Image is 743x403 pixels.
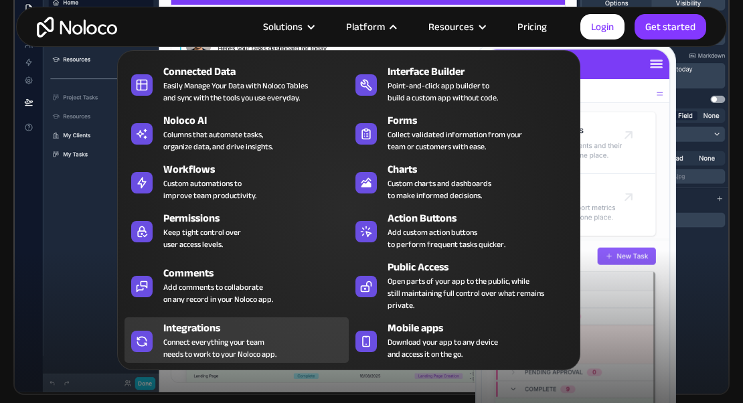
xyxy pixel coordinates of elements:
div: Action Buttons [388,210,579,226]
div: Workflows [163,161,355,177]
div: Add comments to collaborate on any record in your Noloco app. [163,281,273,305]
div: Mobile apps [388,320,579,336]
div: Platform [329,18,412,35]
div: Custom automations to improve team productivity. [163,177,256,201]
a: CommentsAdd comments to collaborateon any record in your Noloco app. [125,256,349,314]
div: Solutions [246,18,329,35]
a: ChartsCustom charts and dashboardsto make informed decisions. [349,159,573,204]
a: Interface BuilderPoint-and-click app builder tobuild a custom app without code. [349,61,573,106]
a: Mobile appsDownload your app to any deviceand access it on the go. [349,317,573,363]
a: home [37,17,117,37]
a: PermissionsKeep tight control overuser access levels. [125,208,349,253]
a: Noloco AIColumns that automate tasks,organize data, and drive insights. [125,110,349,155]
div: Permissions [163,210,355,226]
div: Public Access [388,259,579,275]
div: Connected Data [163,64,355,80]
div: Open parts of your app to the public, while still maintaining full control over what remains priv... [388,275,566,311]
div: Point-and-click app builder to build a custom app without code. [388,80,498,104]
div: Resources [412,18,501,35]
div: Connect everything your team needs to work to your Noloco app. [163,336,276,360]
div: Forms [388,112,579,129]
nav: Platform [117,31,580,370]
a: Public AccessOpen parts of your app to the public, whilestill maintaining full control over what ... [349,256,573,314]
a: Get started [635,14,706,39]
a: IntegrationsConnect everything your teamneeds to work to your Noloco app. [125,317,349,363]
a: WorkflowsCustom automations toimprove team productivity. [125,159,349,204]
div: Add custom action buttons to perform frequent tasks quicker. [388,226,505,250]
span: Download your app to any device and access it on the go. [388,336,498,360]
div: Platform [346,18,385,35]
div: Noloco AI [163,112,355,129]
div: Solutions [263,18,303,35]
div: Interface Builder [388,64,579,80]
div: Integrations [163,320,355,336]
a: Action ButtonsAdd custom action buttonsto perform frequent tasks quicker. [349,208,573,253]
div: Charts [388,161,579,177]
div: Custom charts and dashboards to make informed decisions. [388,177,491,201]
a: Login [580,14,625,39]
div: Easily Manage Your Data with Noloco Tables and sync with the tools you use everyday. [163,80,308,104]
div: Resources [428,18,474,35]
div: Collect validated information from your team or customers with ease. [388,129,522,153]
a: Pricing [501,18,564,35]
div: Keep tight control over user access levels. [163,226,241,250]
div: Columns that automate tasks, organize data, and drive insights. [163,129,273,153]
div: Comments [163,265,355,281]
a: Connected DataEasily Manage Your Data with Noloco Tablesand sync with the tools you use everyday. [125,61,349,106]
a: FormsCollect validated information from yourteam or customers with ease. [349,110,573,155]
